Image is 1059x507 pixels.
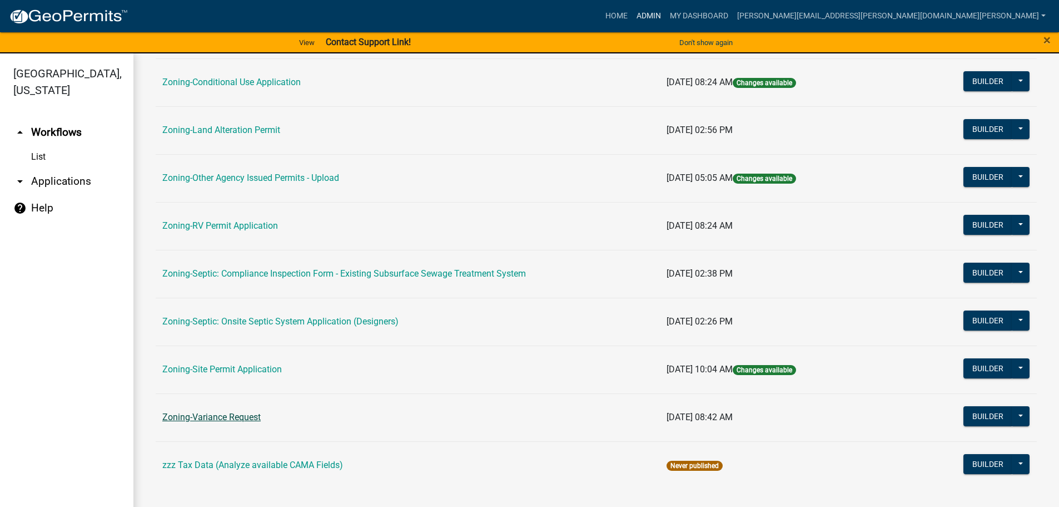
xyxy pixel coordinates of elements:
[326,37,411,47] strong: Contact Support Link!
[667,268,733,279] span: [DATE] 02:38 PM
[295,33,319,52] a: View
[162,173,339,183] a: Zoning-Other Agency Issued Permits - Upload
[632,6,665,27] a: Admin
[1043,32,1051,48] span: ×
[162,125,280,135] a: Zoning-Land Alteration Permit
[13,126,27,139] i: arrow_drop_up
[162,364,282,375] a: Zoning-Site Permit Application
[601,6,632,27] a: Home
[667,461,723,471] span: Never published
[963,71,1012,91] button: Builder
[667,412,733,422] span: [DATE] 08:42 AM
[963,215,1012,235] button: Builder
[13,201,27,215] i: help
[963,406,1012,426] button: Builder
[675,33,737,52] button: Don't show again
[667,364,733,375] span: [DATE] 10:04 AM
[162,316,399,327] a: Zoning-Septic: Onsite Septic System Application (Designers)
[13,175,27,188] i: arrow_drop_down
[667,316,733,327] span: [DATE] 02:26 PM
[733,174,796,184] span: Changes available
[963,311,1012,331] button: Builder
[667,125,733,135] span: [DATE] 02:56 PM
[963,119,1012,139] button: Builder
[162,77,301,87] a: Zoning-Conditional Use Application
[162,220,278,231] a: Zoning-RV Permit Application
[963,167,1012,187] button: Builder
[733,365,796,375] span: Changes available
[733,6,1050,27] a: [PERSON_NAME][EMAIL_ADDRESS][PERSON_NAME][DOMAIN_NAME][PERSON_NAME]
[665,6,733,27] a: My Dashboard
[667,173,733,183] span: [DATE] 05:05 AM
[733,78,796,88] span: Changes available
[667,77,733,87] span: [DATE] 08:24 AM
[963,263,1012,283] button: Builder
[963,358,1012,378] button: Builder
[963,454,1012,474] button: Builder
[162,460,343,470] a: zzz Tax Data (Analyze available CAMA Fields)
[162,268,526,279] a: Zoning-Septic: Compliance Inspection Form - Existing Subsurface Sewage Treatment System
[162,412,261,422] a: Zoning-Variance Request
[1043,33,1051,47] button: Close
[667,220,733,231] span: [DATE] 08:24 AM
